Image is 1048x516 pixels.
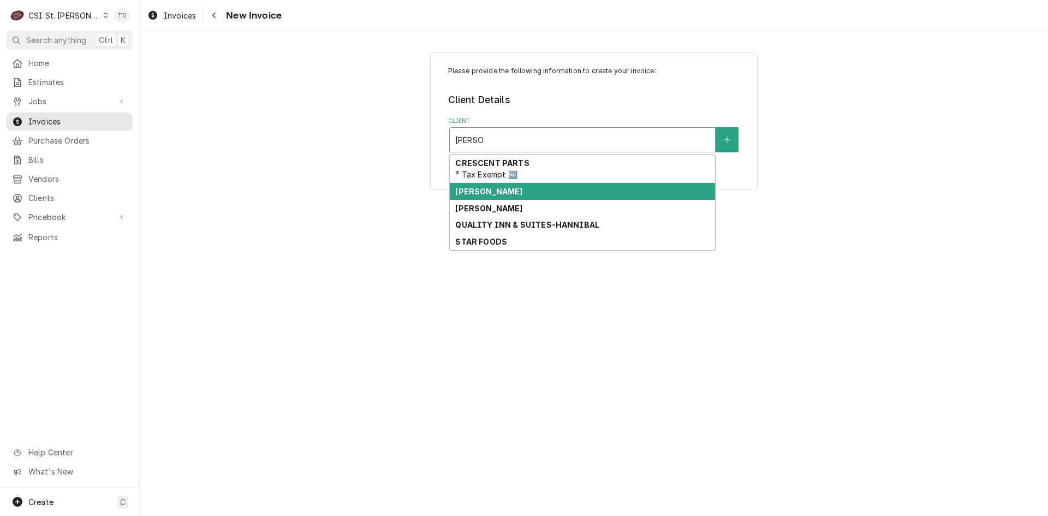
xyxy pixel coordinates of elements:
label: Client [448,117,740,126]
span: Help Center [28,447,126,458]
span: Vendors [28,173,127,185]
button: Create New Client [716,127,739,152]
span: Ctrl [99,34,113,46]
span: Estimates [28,76,127,88]
legend: Client Details [448,93,740,107]
button: Search anythingCtrlK [7,31,133,50]
span: Home [28,57,127,69]
strong: STAR FOODS [455,237,507,246]
span: Invoices [164,10,196,21]
div: TD [115,8,130,23]
div: C [10,8,25,23]
a: Vendors [7,170,133,188]
a: Purchase Orders [7,132,133,150]
div: Client [448,117,740,152]
a: Estimates [7,73,133,91]
span: Invoices [28,116,127,127]
a: Go to Jobs [7,92,133,110]
div: CSI St. Louis's Avatar [10,8,25,23]
a: Go to What's New [7,462,133,481]
a: Invoices [7,112,133,131]
svg: Create New Client [724,136,730,144]
div: Invoice Create/Update [430,52,758,189]
a: Clients [7,189,133,207]
strong: [PERSON_NAME] [455,204,522,213]
strong: QUALITY INN & SUITES-HANNIBAL [455,220,599,229]
div: Invoice Create/Update Form [448,66,740,152]
span: Pricebook [28,211,111,223]
span: K [121,34,126,46]
span: Purchase Orders [28,135,127,146]
span: Create [28,497,53,507]
span: Search anything [26,34,86,46]
span: C [120,496,126,508]
a: Go to Help Center [7,443,133,461]
span: Reports [28,232,127,243]
div: Tim Devereux's Avatar [115,8,130,23]
strong: CRESCENT PARTS [455,158,529,168]
a: Bills [7,151,133,169]
a: Reports [7,228,133,246]
span: New Invoice [223,8,282,23]
span: Clients [28,192,127,204]
span: Bills [28,154,127,165]
a: Invoices [143,7,200,25]
strong: [PERSON_NAME] [455,187,522,196]
a: Go to Pricebook [7,208,133,226]
span: Jobs [28,96,111,107]
button: Navigate back [205,7,223,24]
a: Home [7,54,133,72]
p: Please provide the following information to create your invoice: [448,66,740,76]
span: ³ Tax Exempt 🆓 [455,170,517,179]
div: CSI St. [PERSON_NAME] [28,10,99,21]
span: What's New [28,466,126,477]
